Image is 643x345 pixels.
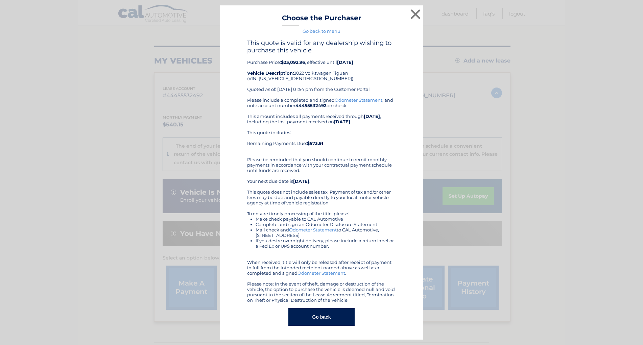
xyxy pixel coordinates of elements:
div: Please include a completed and signed , and note account number on check. This amount includes al... [247,97,396,303]
b: [DATE] [293,178,309,184]
li: If you desire overnight delivery, please include a return label or a Fed Ex or UPS account number. [256,238,396,249]
b: [DATE] [337,59,353,65]
b: [DATE] [334,119,350,124]
div: Purchase Price: , effective until 2022 Volkswagen Tiguan (VIN: [US_VEHICLE_IDENTIFICATION_NUMBER]... [247,39,396,97]
button: Go back [288,308,354,326]
a: Odometer Statement [297,270,345,276]
li: Make check payable to CAL Automotive [256,216,396,222]
strong: Vehicle Description: [247,70,294,76]
a: Odometer Statement [289,227,337,232]
h4: This quote is valid for any dealership wishing to purchase this vehicle [247,39,396,54]
a: Go back to menu [303,28,340,34]
div: This quote includes: Remaining Payments Due: [247,130,396,151]
a: Odometer Statement [335,97,382,103]
button: × [409,7,422,21]
li: Mail check and to CAL Automotive, [STREET_ADDRESS] [256,227,396,238]
b: $573.91 [307,141,323,146]
b: $23,092.96 [281,59,305,65]
h3: Choose the Purchaser [282,14,361,26]
b: 44455532492 [295,103,327,108]
b: [DATE] [364,114,380,119]
li: Complete and sign an Odometer Disclosure Statement [256,222,396,227]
